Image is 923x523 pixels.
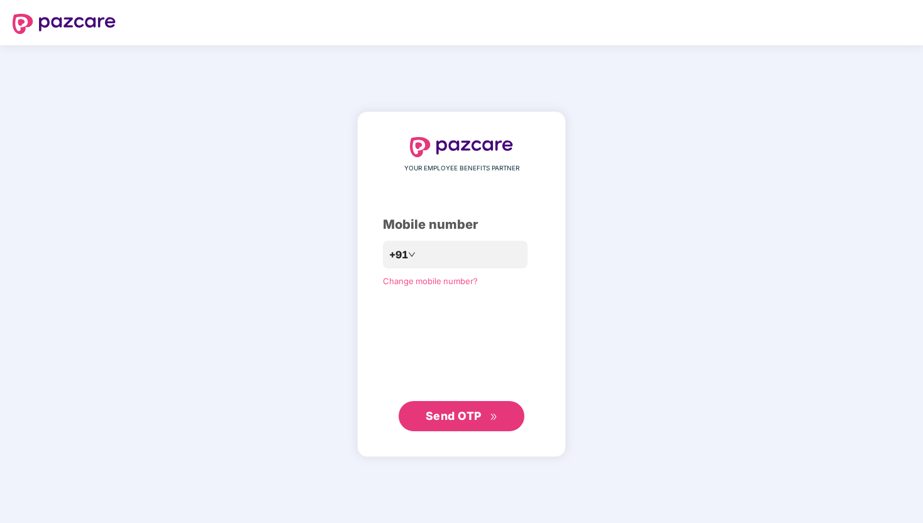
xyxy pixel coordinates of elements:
[389,247,408,263] span: +91
[426,409,482,422] span: Send OTP
[383,276,478,286] a: Change mobile number?
[399,401,524,431] button: Send OTPdouble-right
[490,413,498,421] span: double-right
[410,137,513,157] img: logo
[404,163,519,173] span: YOUR EMPLOYEE BENEFITS PARTNER
[408,251,416,258] span: down
[383,215,540,234] div: Mobile number
[13,14,116,34] img: logo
